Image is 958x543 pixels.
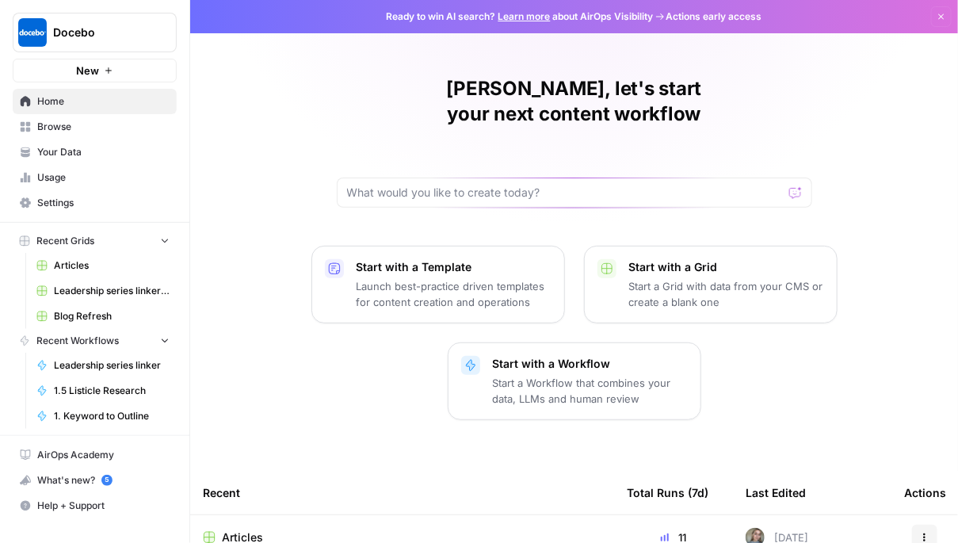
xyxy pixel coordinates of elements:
[36,334,119,348] span: Recent Workflows
[357,278,552,310] p: Launch best-practice driven templates for content creation and operations
[37,170,170,185] span: Usage
[203,471,601,514] div: Recent
[29,403,177,429] a: 1. Keyword to Outline
[629,278,824,310] p: Start a Grid with data from your CMS or create a blank one
[493,356,688,372] p: Start with a Workflow
[29,278,177,304] a: Leadership series linker Grid
[76,63,99,78] span: New
[54,309,170,323] span: Blog Refresh
[347,185,783,201] input: What would you like to create today?
[13,140,177,165] a: Your Data
[904,471,946,514] div: Actions
[37,499,170,513] span: Help + Support
[37,145,170,159] span: Your Data
[29,378,177,403] a: 1.5 Listicle Research
[54,384,170,398] span: 1.5 Listicle Research
[101,475,113,486] a: 5
[629,259,824,275] p: Start with a Grid
[105,476,109,484] text: 5
[448,342,701,420] button: Start with a WorkflowStart a Workflow that combines your data, LLMs and human review
[37,94,170,109] span: Home
[54,258,170,273] span: Articles
[357,259,552,275] p: Start with a Template
[13,468,177,493] button: What's new? 5
[37,448,170,462] span: AirOps Academy
[13,493,177,518] button: Help + Support
[387,10,654,24] span: Ready to win AI search? about AirOps Visibility
[13,468,176,492] div: What's new?
[746,471,806,514] div: Last Edited
[29,353,177,378] a: Leadership series linker
[18,18,47,47] img: Docebo Logo
[13,89,177,114] a: Home
[37,120,170,134] span: Browse
[54,284,170,298] span: Leadership series linker Grid
[337,76,812,127] h1: [PERSON_NAME], let's start your next content workflow
[13,13,177,52] button: Workspace: Docebo
[13,442,177,468] a: AirOps Academy
[53,25,149,40] span: Docebo
[584,246,838,323] button: Start with a GridStart a Grid with data from your CMS or create a blank one
[54,409,170,423] span: 1. Keyword to Outline
[36,234,94,248] span: Recent Grids
[13,165,177,190] a: Usage
[13,190,177,216] a: Settings
[498,10,551,22] a: Learn more
[29,253,177,278] a: Articles
[54,358,170,373] span: Leadership series linker
[311,246,565,323] button: Start with a TemplateLaunch best-practice driven templates for content creation and operations
[666,10,762,24] span: Actions early access
[13,114,177,140] a: Browse
[493,375,688,407] p: Start a Workflow that combines your data, LLMs and human review
[13,229,177,253] button: Recent Grids
[29,304,177,329] a: Blog Refresh
[37,196,170,210] span: Settings
[627,471,708,514] div: Total Runs (7d)
[13,329,177,353] button: Recent Workflows
[13,59,177,82] button: New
